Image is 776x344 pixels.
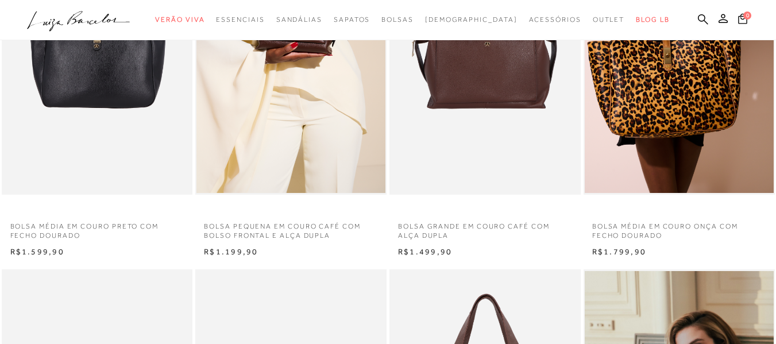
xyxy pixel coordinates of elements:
[389,215,581,241] a: BOLSA GRANDE EM COURO CAFÉ COM ALÇA DUPLA
[593,16,625,24] span: Outlet
[592,247,646,256] span: R$1.799,90
[529,9,581,30] a: categoryNavScreenReaderText
[636,16,669,24] span: BLOG LB
[743,11,751,20] span: 0
[334,9,370,30] a: categoryNavScreenReaderText
[204,247,258,256] span: R$1.199,90
[735,13,751,28] button: 0
[584,215,775,241] a: BOLSA MÉDIA EM COURO ONÇA COM FECHO DOURADO
[10,247,64,256] span: R$1.599,90
[381,16,414,24] span: Bolsas
[636,9,669,30] a: BLOG LB
[155,16,204,24] span: Verão Viva
[593,9,625,30] a: categoryNavScreenReaderText
[425,16,518,24] span: [DEMOGRAPHIC_DATA]
[2,215,193,241] a: BOLSA MÉDIA EM COURO PRETO COM FECHO DOURADO
[155,9,204,30] a: categoryNavScreenReaderText
[276,9,322,30] a: categoryNavScreenReaderText
[276,16,322,24] span: Sandálias
[216,16,264,24] span: Essenciais
[381,9,414,30] a: categoryNavScreenReaderText
[216,9,264,30] a: categoryNavScreenReaderText
[425,9,518,30] a: noSubCategoriesText
[529,16,581,24] span: Acessórios
[398,247,452,256] span: R$1.499,90
[195,215,387,241] a: BOLSA PEQUENA EM COURO CAFÉ COM BOLSO FRONTAL E ALÇA DUPLA
[334,16,370,24] span: Sapatos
